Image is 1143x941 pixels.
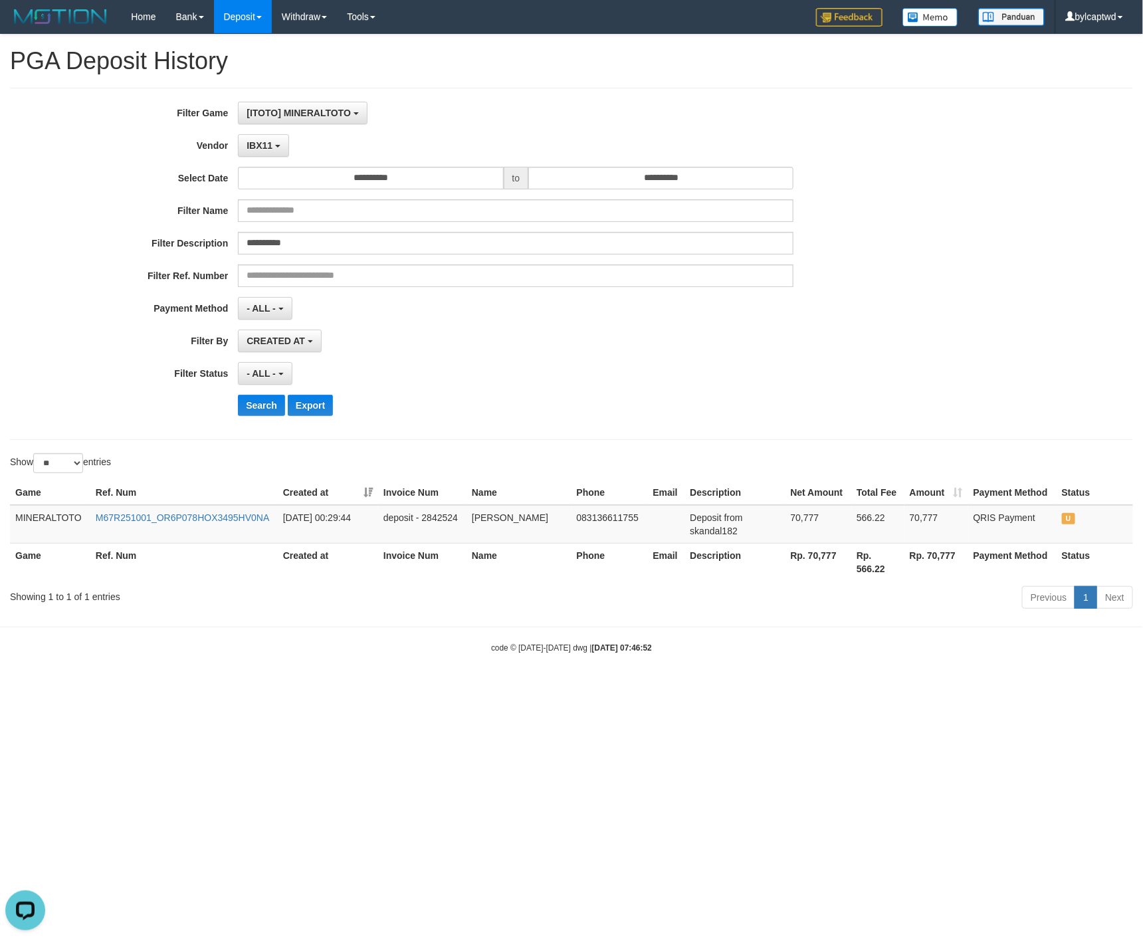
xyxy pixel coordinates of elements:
th: Total Fee [851,480,904,505]
img: Feedback.jpg [816,8,883,27]
td: 70,777 [785,505,852,544]
button: - ALL - [238,297,292,320]
td: Deposit from skandal182 [684,505,785,544]
span: to [504,167,529,189]
td: deposit - 2842524 [378,505,467,544]
th: Net Amount [785,480,852,505]
button: Export [288,395,333,416]
small: code © [DATE]-[DATE] dwg | [491,643,652,653]
td: [PERSON_NAME] [467,505,571,544]
span: [ITOTO] MINERALTOTO [247,108,351,118]
th: Rp. 566.22 [851,543,904,581]
td: 083136611755 [571,505,648,544]
th: Rp. 70,777 [785,543,852,581]
th: Phone [571,480,648,505]
th: Phone [571,543,648,581]
th: Name [467,543,571,581]
th: Ref. Num [90,543,278,581]
td: [DATE] 00:29:44 [278,505,378,544]
a: Next [1096,586,1133,609]
img: MOTION_logo.png [10,7,111,27]
label: Show entries [10,453,111,473]
button: IBX11 [238,134,289,157]
th: Status [1057,543,1133,581]
img: panduan.png [978,8,1045,26]
th: Payment Method [968,480,1057,505]
th: Email [647,480,684,505]
img: Button%20Memo.svg [902,8,958,27]
th: Created at [278,543,378,581]
th: Ref. Num [90,480,278,505]
th: Game [10,543,90,581]
td: QRIS Payment [968,505,1057,544]
th: Amount: activate to sort column ascending [904,480,968,505]
th: Invoice Num [378,543,467,581]
th: Email [647,543,684,581]
a: Previous [1022,586,1075,609]
button: Search [238,395,285,416]
button: CREATED AT [238,330,322,352]
th: Created at: activate to sort column ascending [278,480,378,505]
a: M67R251001_OR6P078HOX3495HV0NA [96,512,270,523]
span: CREATED AT [247,336,305,346]
th: Game [10,480,90,505]
th: Payment Method [968,543,1057,581]
th: Invoice Num [378,480,467,505]
h1: PGA Deposit History [10,48,1133,74]
th: Description [684,543,785,581]
td: 70,777 [904,505,968,544]
span: IBX11 [247,140,272,151]
select: Showentries [33,453,83,473]
button: - ALL - [238,362,292,385]
th: Name [467,480,571,505]
strong: [DATE] 07:46:52 [592,643,652,653]
a: 1 [1075,586,1097,609]
button: Open LiveChat chat widget [5,5,45,45]
th: Status [1057,480,1133,505]
button: [ITOTO] MINERALTOTO [238,102,367,124]
th: Description [684,480,785,505]
th: Rp. 70,777 [904,543,968,581]
span: UNPAID [1062,513,1075,524]
td: 566.22 [851,505,904,544]
td: MINERALTOTO [10,505,90,544]
span: - ALL - [247,303,276,314]
div: Showing 1 to 1 of 1 entries [10,585,467,603]
span: - ALL - [247,368,276,379]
